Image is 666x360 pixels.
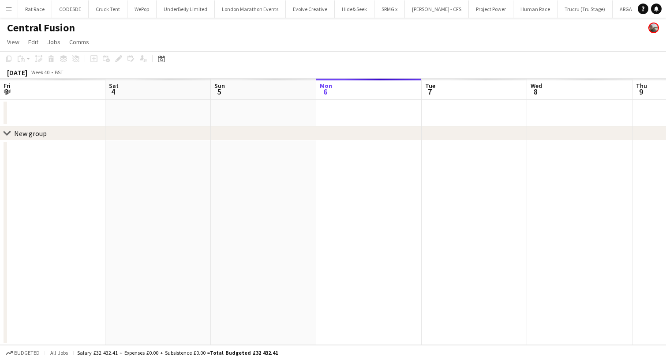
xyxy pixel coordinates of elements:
button: Budgeted [4,348,41,358]
button: Rat Race [18,0,52,18]
a: Comms [66,36,93,48]
span: Comms [69,38,89,46]
span: Thu [636,82,647,90]
button: Human Race [513,0,557,18]
button: [PERSON_NAME] - CFS [405,0,469,18]
button: Hide& Seek [335,0,374,18]
a: Jobs [44,36,64,48]
h1: Central Fusion [7,21,75,34]
span: Wed [531,82,542,90]
button: Trucru (Tru Stage) [557,0,613,18]
span: Sun [214,82,225,90]
span: 3 [2,87,11,97]
span: 4 [108,87,119,97]
span: Jobs [47,38,60,46]
button: SRMG x [374,0,405,18]
span: View [7,38,19,46]
button: Project Power [469,0,513,18]
button: Cruck Tent [89,0,127,18]
button: London Marathon Events [215,0,286,18]
span: Mon [320,82,332,90]
span: Fri [4,82,11,90]
div: [DATE] [7,68,27,77]
span: Budgeted [14,350,40,356]
span: 6 [318,87,332,97]
span: 5 [213,87,225,97]
button: CODESDE [52,0,89,18]
button: WePop [127,0,157,18]
div: BST [55,69,64,76]
span: Tue [425,82,435,90]
button: Evolve Creative [286,0,335,18]
span: 8 [529,87,542,97]
a: Edit [25,36,42,48]
button: ARGA [613,0,640,18]
span: Sat [109,82,119,90]
span: Total Budgeted £32 432.41 [210,349,278,356]
span: Edit [28,38,38,46]
button: UnderBelly Limited [157,0,215,18]
app-user-avatar: Jordan Curtis [648,23,659,33]
span: 7 [424,87,435,97]
span: 9 [635,87,647,97]
div: Salary £32 432.41 + Expenses £0.00 + Subsistence £0.00 = [77,349,278,356]
a: View [4,36,23,48]
div: New group [14,129,47,138]
span: Week 40 [29,69,51,76]
span: All jobs [49,349,70,356]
